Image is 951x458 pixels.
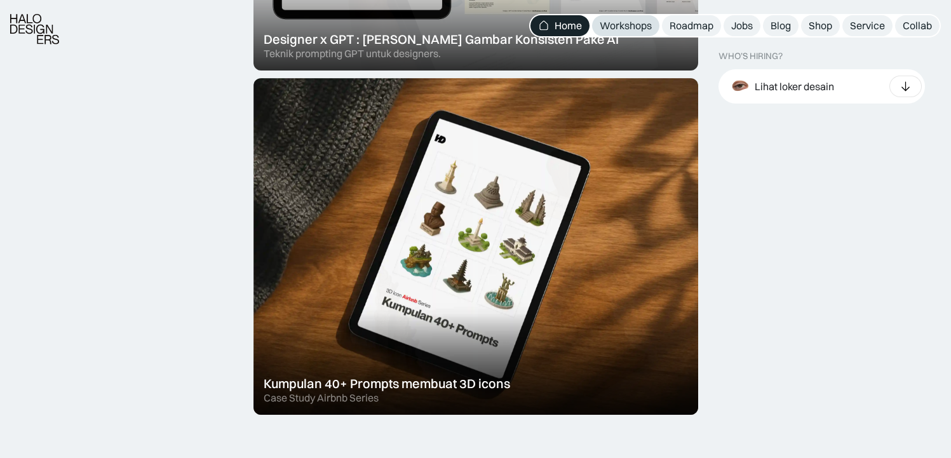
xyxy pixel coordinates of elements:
[555,19,582,32] div: Home
[592,15,659,36] a: Workshops
[850,19,885,32] div: Service
[731,19,753,32] div: Jobs
[809,19,832,32] div: Shop
[724,15,760,36] a: Jobs
[801,15,840,36] a: Shop
[895,15,940,36] a: Collab
[903,19,932,32] div: Collab
[253,78,698,415] a: Kumpulan 40+ Prompts membuat 3D iconsCase Study Airbnb Series
[763,15,799,36] a: Blog
[771,19,791,32] div: Blog
[600,19,652,32] div: Workshops
[530,15,590,36] a: Home
[755,79,834,93] div: Lihat loker desain
[670,19,713,32] div: Roadmap
[842,15,893,36] a: Service
[718,51,783,62] div: WHO’S HIRING?
[662,15,721,36] a: Roadmap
